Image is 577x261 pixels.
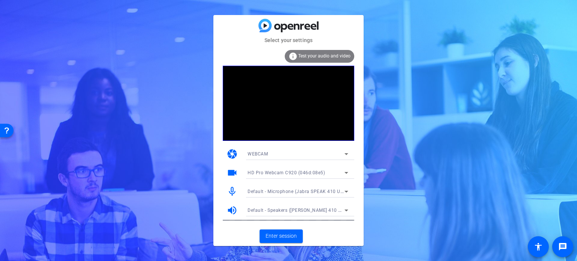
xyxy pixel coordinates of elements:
span: WEBCAM [248,151,268,157]
mat-icon: camera [227,148,238,160]
mat-icon: videocam [227,167,238,178]
mat-card-subtitle: Select your settings [213,36,364,44]
span: Default - Microphone (Jabra SPEAK 410 USB) [248,188,347,194]
span: Default - Speakers ([PERSON_NAME] 410 USB) [248,207,349,213]
img: blue-gradient.svg [258,19,319,32]
span: HD Pro Webcam C920 (046d:08e5) [248,170,325,175]
mat-icon: message [558,242,567,251]
mat-icon: volume_up [227,205,238,216]
mat-icon: accessibility [534,242,543,251]
mat-icon: info [288,52,298,61]
span: Test your audio and video [298,53,350,59]
span: Enter session [266,232,297,240]
mat-icon: mic_none [227,186,238,197]
button: Enter session [260,229,303,243]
